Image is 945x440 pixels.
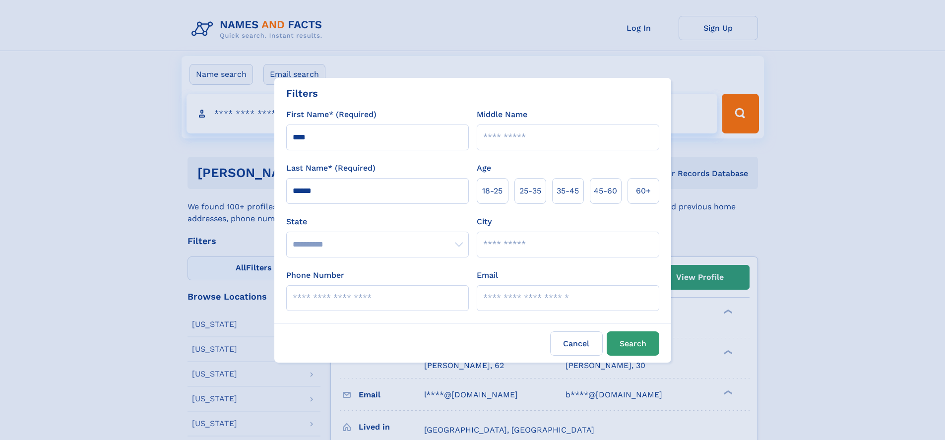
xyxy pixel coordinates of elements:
[557,185,579,197] span: 35‑45
[607,331,659,356] button: Search
[636,185,651,197] span: 60+
[286,109,377,121] label: First Name* (Required)
[286,269,344,281] label: Phone Number
[550,331,603,356] label: Cancel
[477,109,527,121] label: Middle Name
[286,86,318,101] div: Filters
[477,269,498,281] label: Email
[286,162,376,174] label: Last Name* (Required)
[482,185,503,197] span: 18‑25
[519,185,541,197] span: 25‑35
[477,162,491,174] label: Age
[286,216,469,228] label: State
[477,216,492,228] label: City
[594,185,617,197] span: 45‑60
